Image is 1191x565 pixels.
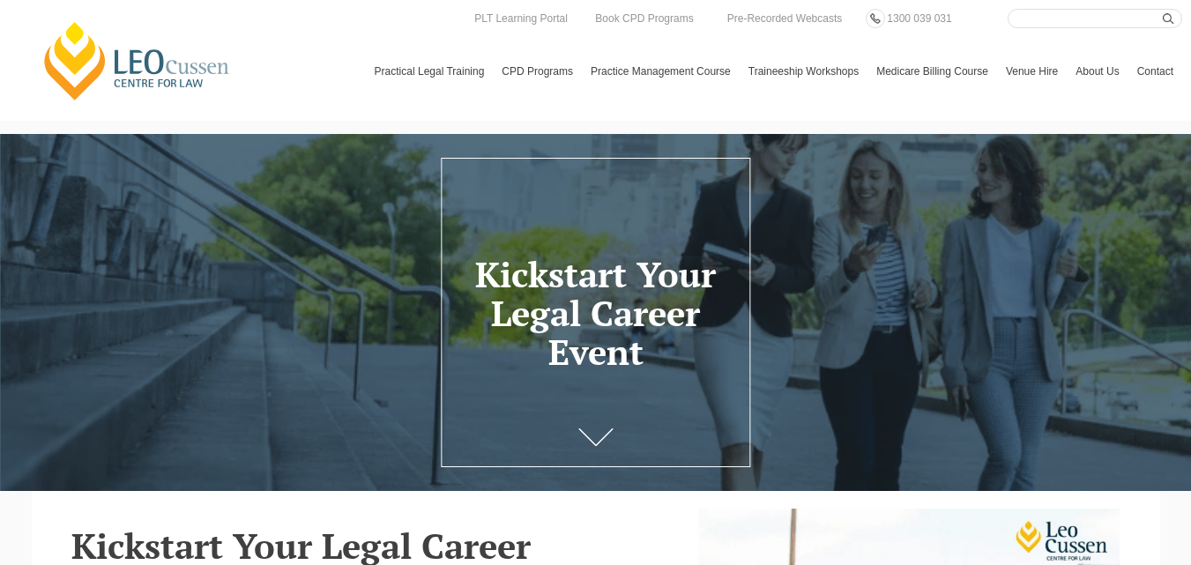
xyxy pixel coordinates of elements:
a: About Us [1067,46,1128,97]
a: [PERSON_NAME] Centre for Law [40,19,234,102]
h2: Kickstart Your Legal Career [71,526,673,565]
a: Book CPD Programs [591,9,697,28]
a: CPD Programs [493,46,582,97]
a: Medicare Billing Course [867,46,997,97]
h1: Kickstart Your Legal Career Event [452,255,738,371]
a: PLT Learning Portal [470,9,572,28]
a: Pre-Recorded Webcasts [723,9,847,28]
a: Traineeship Workshops [740,46,867,97]
a: 1300 039 031 [882,9,956,28]
a: Venue Hire [997,46,1067,97]
a: Practical Legal Training [366,46,494,97]
span: 1300 039 031 [887,12,951,25]
a: Practice Management Course [582,46,740,97]
a: Contact [1128,46,1182,97]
